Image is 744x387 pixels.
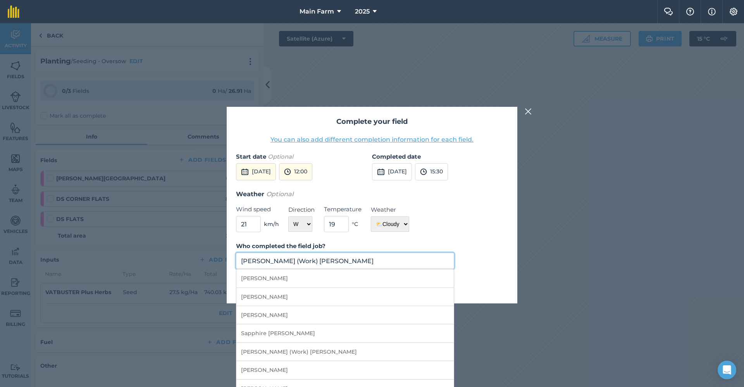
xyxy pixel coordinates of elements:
img: Two speech bubbles overlapping with the left bubble in the forefront [664,8,673,15]
span: 2025 [355,7,370,16]
button: 12:00 [279,163,312,180]
li: [PERSON_NAME] [236,288,454,306]
h2: Complete your field [236,116,508,127]
img: A question mark icon [685,8,695,15]
li: [PERSON_NAME] [236,269,454,288]
label: Temperature [324,205,362,214]
span: ° C [352,220,358,228]
img: svg+xml;base64,PHN2ZyB4bWxucz0iaHR0cDovL3d3dy53My5vcmcvMjAwMC9zdmciIHdpZHRoPSIyMiIgaGVpZ2h0PSIzMC... [525,107,532,116]
span: Main Farm [300,7,334,16]
label: Wind speed [236,205,279,214]
img: A cog icon [729,8,738,15]
label: Weather [371,205,409,214]
img: svg+xml;base64,PD94bWwgdmVyc2lvbj0iMS4wIiBlbmNvZGluZz0idXRmLTgiPz4KPCEtLSBHZW5lcmF0b3I6IEFkb2JlIE... [284,167,291,176]
img: svg+xml;base64,PD94bWwgdmVyc2lvbj0iMS4wIiBlbmNvZGluZz0idXRmLTgiPz4KPCEtLSBHZW5lcmF0b3I6IEFkb2JlIE... [241,167,249,176]
button: [DATE] [236,163,276,180]
button: [DATE] [372,163,412,180]
img: svg+xml;base64,PD94bWwgdmVyc2lvbj0iMS4wIiBlbmNvZGluZz0idXRmLTgiPz4KPCEtLSBHZW5lcmF0b3I6IEFkb2JlIE... [377,167,385,176]
strong: Completed date [372,153,421,160]
em: Optional [268,153,293,160]
em: Optional [266,190,293,198]
img: svg+xml;base64,PD94bWwgdmVyc2lvbj0iMS4wIiBlbmNvZGluZz0idXRmLTgiPz4KPCEtLSBHZW5lcmF0b3I6IEFkb2JlIE... [420,167,427,176]
button: 15:30 [415,163,448,180]
label: Direction [288,205,315,214]
img: svg+xml;base64,PHN2ZyB4bWxucz0iaHR0cDovL3d3dy53My5vcmcvMjAwMC9zdmciIHdpZHRoPSIxNyIgaGVpZ2h0PSIxNy... [708,7,716,16]
img: fieldmargin Logo [8,5,19,18]
strong: Who completed the field job? [236,242,325,250]
h3: Weather [236,189,508,199]
strong: Start date [236,153,266,160]
span: km/h [264,220,279,228]
button: You can also add different completion information for each field. [270,135,474,144]
div: Open Intercom Messenger [718,361,736,379]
